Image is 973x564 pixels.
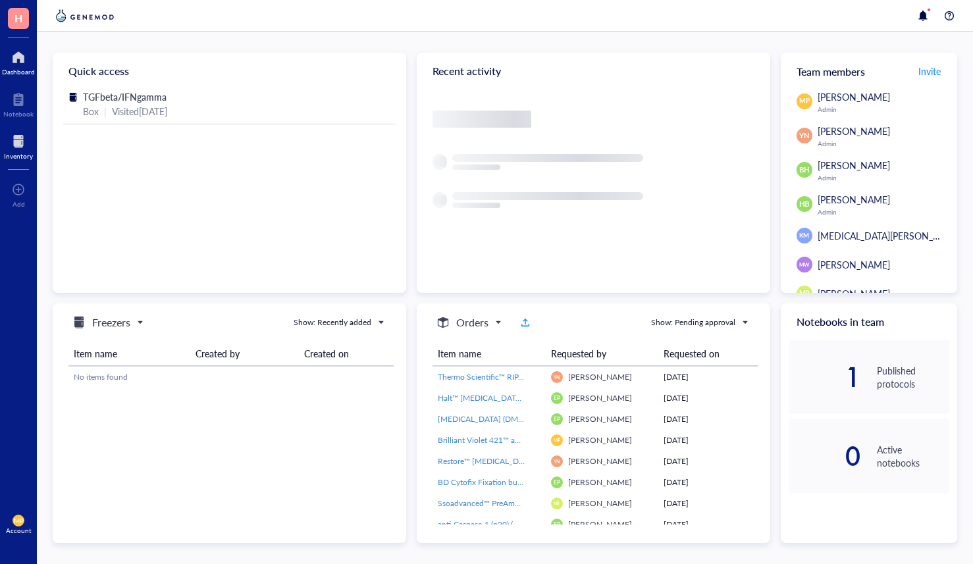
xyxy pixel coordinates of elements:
span: Thermo Scientific™ RIPA Lysis and Extraction Buffer [438,371,618,382]
span: EP [554,395,560,401]
div: [DATE] [664,476,752,488]
span: MR [554,501,560,506]
th: Created on [299,342,394,366]
span: [PERSON_NAME] [568,519,632,530]
a: Ssoadvanced™ PreAmp Supermix, 50 x 50 µl rxns, 1.25 ml, 1725160 [438,498,540,509]
span: MP [14,517,24,525]
span: [PERSON_NAME] [818,90,890,103]
span: Invite [918,64,941,78]
div: Add [13,200,25,208]
div: | [104,104,107,118]
a: Dashboard [2,47,35,76]
div: Visited [DATE] [112,104,167,118]
div: [DATE] [664,498,752,509]
span: BD Cytofix Fixation buffer [438,476,529,488]
div: Published protocols [877,364,949,390]
div: Dashboard [2,68,35,76]
span: [PERSON_NAME] [568,413,632,424]
span: YN [554,458,560,464]
span: [MEDICAL_DATA][PERSON_NAME] [818,229,962,242]
a: anti-Caspase-1 (p20) (mouse), mAb (Casper-1) [438,519,540,530]
a: Restore™ [MEDICAL_DATA] Stripping Buffer, Thermo Scientific, Restore™ [MEDICAL_DATA] Stripping Bu... [438,455,540,467]
div: Team members [781,53,957,90]
div: Admin [818,140,949,147]
span: MW [799,261,810,269]
a: Inventory [4,131,33,160]
span: Halt™ [MEDICAL_DATA] and Phosphatase Inhibitor Cocktail, EDTA-free (100X) [438,392,711,403]
a: BD Cytofix Fixation buffer [438,476,540,488]
span: MR [799,288,810,298]
div: Inventory [4,152,33,160]
th: Requested on [658,342,758,366]
div: Recent activity [417,53,770,90]
div: Quick access [53,53,406,90]
span: [PERSON_NAME] [568,476,632,488]
span: HB [799,199,810,210]
span: EP [554,479,560,486]
h5: Freezers [92,315,130,330]
div: Admin [818,105,949,113]
span: [MEDICAL_DATA] (DMSO), Hybri-Max™, sterile, suitable for hybridoma, ≥99.7% [438,413,716,424]
span: YN [554,374,560,380]
th: Requested by [546,342,659,366]
div: 0 [789,446,861,467]
a: Brilliant Violet 421™ anti-mouse Lineage Cocktail [438,434,540,446]
span: MP [799,96,809,106]
span: [PERSON_NAME] [568,371,632,382]
span: [PERSON_NAME] [568,498,632,509]
span: [PERSON_NAME] [568,392,632,403]
div: No items found [74,371,388,383]
div: Admin [818,208,949,216]
div: 1 [789,367,861,388]
div: [DATE] [664,519,752,530]
div: [DATE] [664,434,752,446]
span: TGFbeta/IFNgamma [83,90,167,103]
span: [PERSON_NAME] [818,124,890,138]
div: Active notebooks [877,443,949,469]
div: Box [83,104,99,118]
th: Item name [68,342,190,366]
span: KM [799,231,809,240]
a: Thermo Scientific™ RIPA Lysis and Extraction Buffer [438,371,540,383]
span: Ssoadvanced™ PreAmp Supermix, 50 x 50 µl rxns, 1.25 ml, 1725160 [438,498,677,509]
a: Halt™ [MEDICAL_DATA] and Phosphatase Inhibitor Cocktail, EDTA-free (100X) [438,392,540,404]
img: genemod-logo [53,8,117,24]
span: [PERSON_NAME] [568,455,632,467]
div: Show: Pending approval [651,317,735,328]
span: BH [799,165,810,176]
span: H [14,10,22,26]
div: Show: Recently added [294,317,371,328]
a: Notebook [3,89,34,118]
span: EP [554,416,560,423]
span: anti-Caspase-1 (p20) (mouse), mAb (Casper-1) [438,519,595,530]
div: Account [6,526,32,534]
h5: Orders [456,315,488,330]
th: Item name [433,342,546,366]
span: [PERSON_NAME] [818,287,890,300]
div: [DATE] [664,455,752,467]
span: EP [554,521,560,528]
div: [DATE] [664,392,752,404]
span: MP [554,438,560,443]
span: [PERSON_NAME] [818,159,890,172]
button: Invite [918,61,941,82]
span: YN [799,130,810,141]
div: Notebooks in team [781,303,957,340]
div: Notebook [3,110,34,118]
span: [PERSON_NAME] [568,434,632,446]
a: [MEDICAL_DATA] (DMSO), Hybri-Max™, sterile, suitable for hybridoma, ≥99.7% [438,413,540,425]
span: [PERSON_NAME] [818,258,890,271]
span: [PERSON_NAME] [818,193,890,206]
span: Brilliant Violet 421™ anti-mouse Lineage Cocktail [438,434,608,446]
th: Created by [190,342,299,366]
div: Admin [818,174,949,182]
div: [DATE] [664,371,752,383]
div: [DATE] [664,413,752,425]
